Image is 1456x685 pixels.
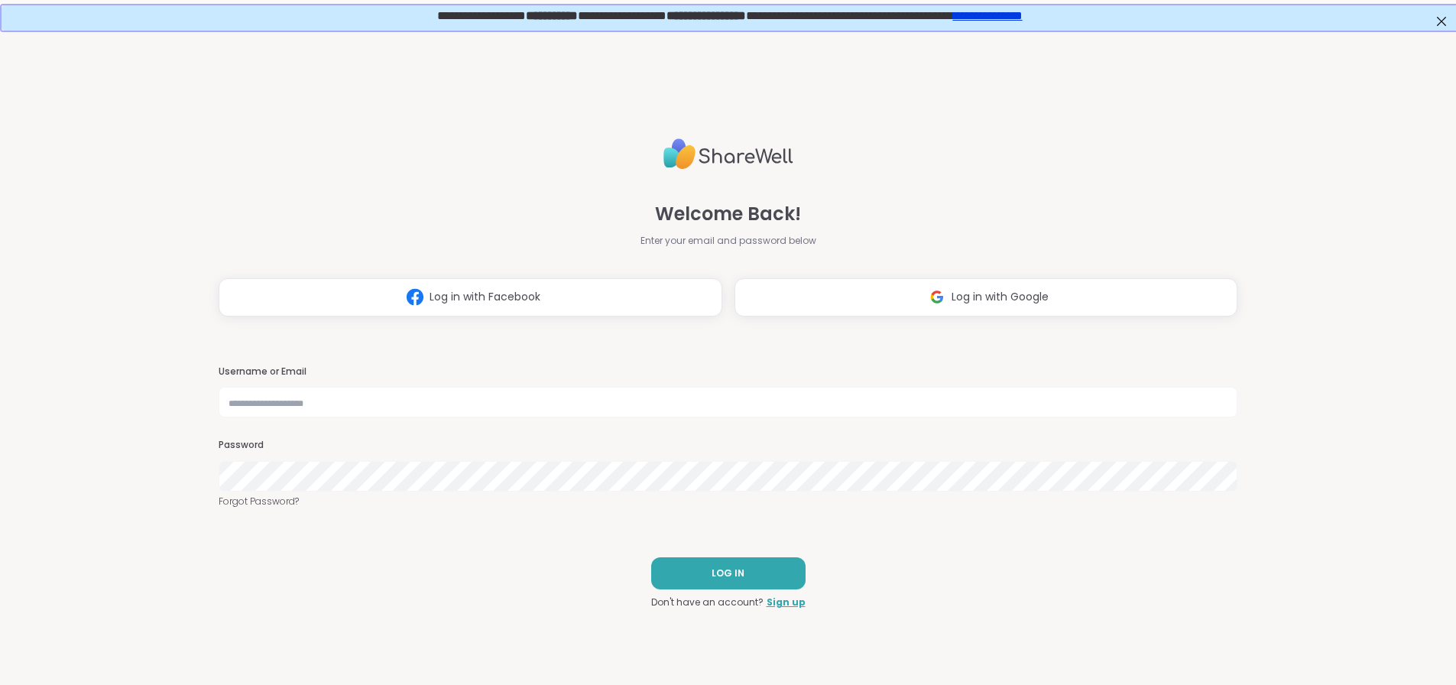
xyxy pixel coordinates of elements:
[219,495,1238,508] a: Forgot Password?
[923,283,952,311] img: ShareWell Logomark
[734,278,1238,317] button: Log in with Google
[651,557,806,589] button: LOG IN
[651,596,764,609] span: Don't have an account?
[952,289,1049,305] span: Log in with Google
[430,289,540,305] span: Log in with Facebook
[219,278,722,317] button: Log in with Facebook
[767,596,806,609] a: Sign up
[219,439,1238,452] h3: Password
[640,234,816,248] span: Enter your email and password below
[663,132,793,176] img: ShareWell Logo
[712,567,744,580] span: LOG IN
[655,200,801,228] span: Welcome Back!
[219,365,1238,378] h3: Username or Email
[400,283,430,311] img: ShareWell Logomark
